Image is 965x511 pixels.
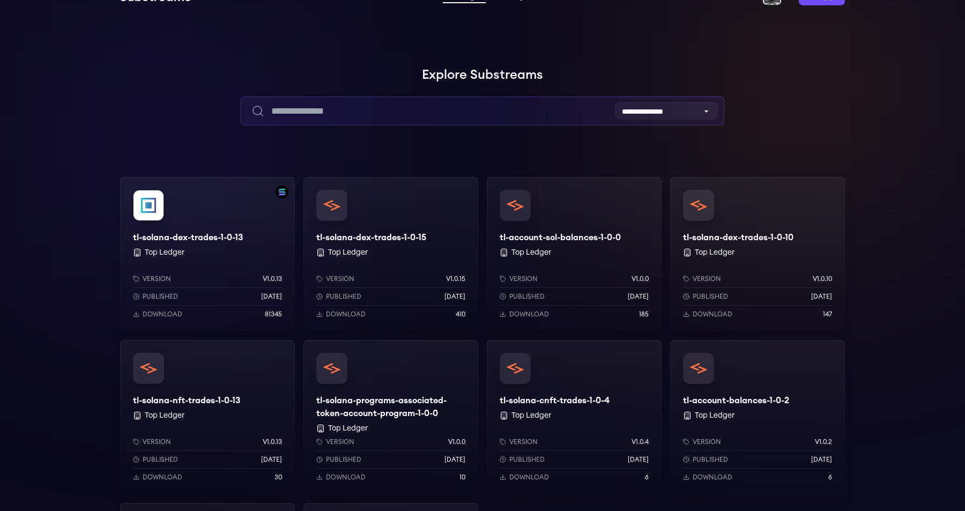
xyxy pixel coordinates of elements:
[511,410,551,421] button: Top Ledger
[446,275,465,283] p: v1.0.15
[628,292,649,301] p: [DATE]
[632,438,649,446] p: v1.0.4
[693,310,732,319] p: Download
[509,438,538,446] p: Version
[632,275,649,283] p: v1.0.0
[274,473,282,482] p: 30
[693,473,732,482] p: Download
[628,455,649,464] p: [DATE]
[459,473,465,482] p: 10
[695,247,734,258] button: Top Ledger
[276,186,288,198] img: Filter by solana network
[303,340,478,494] a: tl-solana-programs-associated-token-account-program-1-0-0tl-solana-programs-associated-token-acco...
[265,310,282,319] p: 81345
[509,292,545,301] p: Published
[693,438,721,446] p: Version
[120,177,295,331] a: Filter by solana networktl-solana-dex-trades-1-0-13tl-solana-dex-trades-1-0-13 Top LedgerVersionv...
[328,423,368,434] button: Top Ledger
[326,473,366,482] p: Download
[145,410,184,421] button: Top Ledger
[670,177,845,331] a: tl-solana-dex-trades-1-0-10tl-solana-dex-trades-1-0-10 Top LedgerVersionv1.0.10Published[DATE]Dow...
[509,275,538,283] p: Version
[811,455,832,464] p: [DATE]
[143,473,182,482] p: Download
[639,310,649,319] p: 185
[693,292,728,301] p: Published
[143,275,171,283] p: Version
[828,473,832,482] p: 6
[695,410,734,421] button: Top Ledger
[261,292,282,301] p: [DATE]
[813,275,832,283] p: v1.0.10
[326,275,354,283] p: Version
[303,177,478,331] a: tl-solana-dex-trades-1-0-15tl-solana-dex-trades-1-0-15 Top LedgerVersionv1.0.15Published[DATE]Dow...
[326,455,361,464] p: Published
[263,275,282,283] p: v1.0.13
[444,292,465,301] p: [DATE]
[143,292,178,301] p: Published
[120,340,295,494] a: tl-solana-nft-trades-1-0-13tl-solana-nft-trades-1-0-13 Top LedgerVersionv1.0.13Published[DATE]Dow...
[511,247,551,258] button: Top Ledger
[326,292,361,301] p: Published
[509,310,549,319] p: Download
[326,438,354,446] p: Version
[328,247,368,258] button: Top Ledger
[645,473,649,482] p: 6
[448,438,465,446] p: v1.0.0
[143,455,178,464] p: Published
[509,473,549,482] p: Download
[456,310,465,319] p: 410
[693,275,721,283] p: Version
[487,177,662,331] a: tl-account-sol-balances-1-0-0tl-account-sol-balances-1-0-0 Top LedgerVersionv1.0.0Published[DATE]...
[263,438,282,446] p: v1.0.13
[823,310,832,319] p: 147
[693,455,728,464] p: Published
[120,64,845,86] h1: Explore Substreams
[444,455,465,464] p: [DATE]
[811,292,832,301] p: [DATE]
[145,247,184,258] button: Top Ledger
[670,340,845,494] a: tl-account-balances-1-0-2tl-account-balances-1-0-2 Top LedgerVersionv1.0.2Published[DATE]Download6
[509,455,545,464] p: Published
[326,310,366,319] p: Download
[487,340,662,494] a: tl-solana-cnft-trades-1-0-4tl-solana-cnft-trades-1-0-4 Top LedgerVersionv1.0.4Published[DATE]Down...
[143,310,182,319] p: Download
[815,438,832,446] p: v1.0.2
[143,438,171,446] p: Version
[261,455,282,464] p: [DATE]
